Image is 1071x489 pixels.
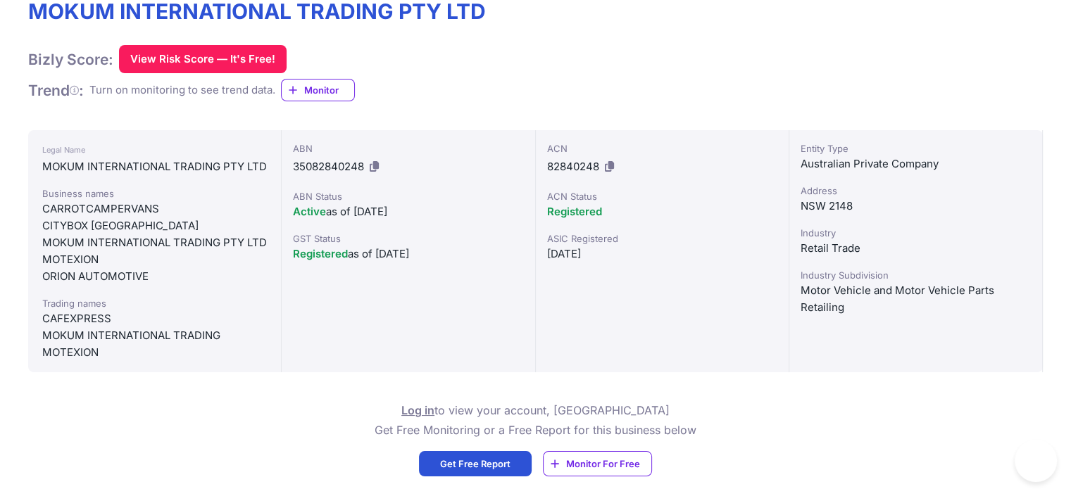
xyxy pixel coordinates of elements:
[440,457,511,471] span: Get Free Report
[42,268,267,285] div: ORION AUTOMOTIVE
[547,231,777,246] div: ASIC Registered
[293,246,523,262] div: as of [DATE]
[42,217,267,234] div: CITYBOX [GEOGRAPHIC_DATA]
[1015,440,1057,482] iframe: Toggle Customer Support
[547,205,602,218] span: Registered
[801,155,1031,172] div: Australian Private Company
[801,141,1031,155] div: Entity Type
[293,203,523,220] div: as of [DATE]
[42,310,267,327] div: CAFEXPRESS
[801,198,1031,215] div: NSW 2148
[293,189,523,203] div: ABN Status
[543,451,652,476] a: Monitor For Free
[119,45,287,73] button: View Risk Score — It's Free!
[547,189,777,203] div: ACN Status
[89,82,275,99] div: Turn on monitoring to see trend data.
[293,160,364,173] span: 35082840248
[547,160,599,173] span: 82840248
[42,344,267,361] div: MOTEXION
[547,246,777,262] div: [DATE]
[801,268,1031,282] div: Industry Subdivision
[801,282,1031,316] div: Motor Vehicle and Motor Vehicle Parts Retailing
[42,234,267,251] div: MOKUM INTERNATIONAL TRADING PTY LTD
[42,296,267,310] div: Trading names
[42,251,267,268] div: MOTEXION
[42,158,267,175] div: MOKUM INTERNATIONAL TRADING PTY LTD
[281,79,355,101] a: Monitor
[42,141,267,158] div: Legal Name
[42,186,267,201] div: Business names
[293,141,523,155] div: ABN
[293,205,326,218] span: Active
[375,400,696,440] p: to view your account, [GEOGRAPHIC_DATA] Get Free Monitoring or a Free Report for this business below
[566,457,640,471] span: Monitor For Free
[801,240,1031,257] div: Retail Trade
[401,403,434,417] a: Log in
[419,451,532,476] a: Get Free Report
[801,226,1031,240] div: Industry
[293,231,523,246] div: GST Status
[547,141,777,155] div: ACN
[42,327,267,344] div: MOKUM INTERNATIONAL TRADING
[293,247,348,260] span: Registered
[42,201,267,217] div: CARROTCAMPERVANS
[801,184,1031,198] div: Address
[28,50,113,69] h1: Bizly Score:
[304,83,354,97] span: Monitor
[28,81,84,100] h1: Trend :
